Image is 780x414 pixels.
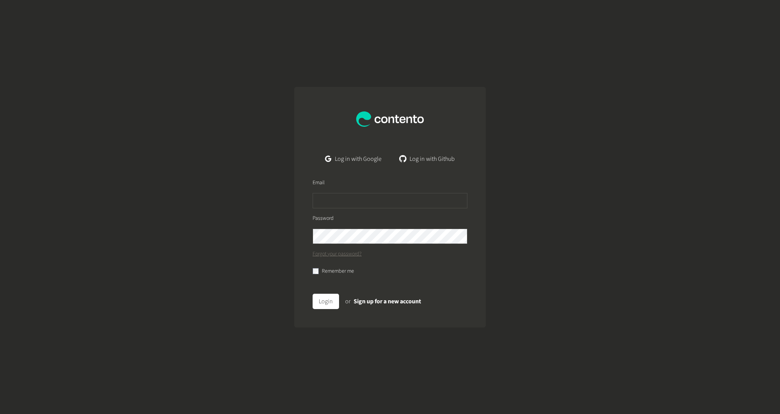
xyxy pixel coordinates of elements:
[345,297,351,306] span: or
[313,294,339,309] button: Login
[313,179,324,187] label: Email
[322,267,354,275] label: Remember me
[354,297,421,306] a: Sign up for a new account
[394,151,461,167] a: Log in with Github
[313,214,334,223] label: Password
[313,250,362,258] a: Forgot your password?
[319,151,388,167] a: Log in with Google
